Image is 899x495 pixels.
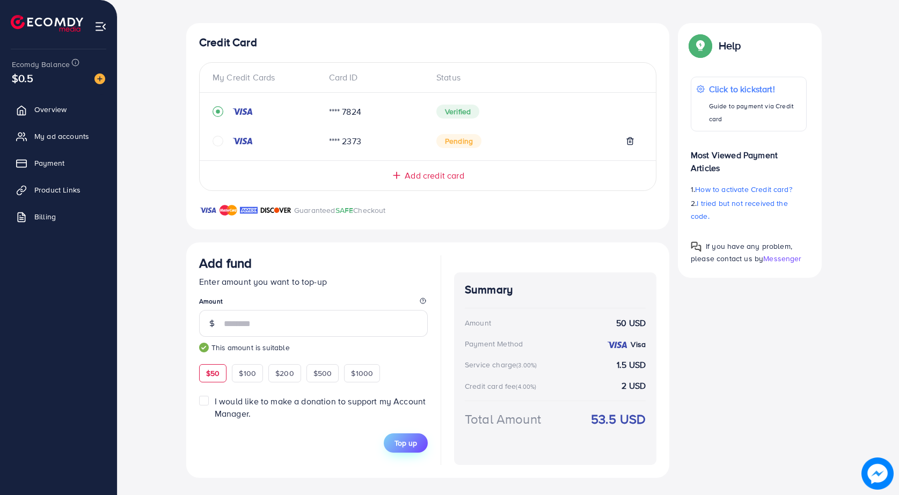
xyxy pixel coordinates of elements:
[465,338,523,349] div: Payment Method
[436,134,481,148] span: Pending
[34,104,67,115] span: Overview
[631,339,646,350] strong: Visa
[94,20,107,33] img: menu
[465,381,540,391] div: Credit card fee
[34,184,81,195] span: Product Links
[709,83,801,95] p: Click to kickstart!
[260,204,291,217] img: brand
[199,343,209,352] img: guide
[34,211,56,222] span: Billing
[240,204,258,217] img: brand
[351,368,373,379] span: $1000
[199,255,252,271] h3: Add fund
[232,137,253,145] img: credit
[12,70,34,86] span: $0.5
[34,131,89,142] span: My ad accounts
[861,457,894,490] img: image
[199,204,217,217] img: brand
[606,341,628,349] img: credit
[94,73,105,84] img: image
[313,368,332,379] span: $500
[763,253,801,264] span: Messenger
[394,438,417,448] span: Top up
[8,99,109,120] a: Overview
[275,368,294,379] span: $200
[8,179,109,201] a: Product Links
[719,39,741,52] p: Help
[220,204,237,217] img: brand
[622,380,646,392] strong: 2 USD
[213,106,223,117] svg: record circle
[239,368,256,379] span: $100
[691,183,807,196] p: 1.
[294,204,386,217] p: Guaranteed Checkout
[199,342,428,353] small: This amount is suitable
[34,158,64,168] span: Payment
[428,71,643,84] div: Status
[199,297,428,310] legend: Amount
[436,105,479,119] span: Verified
[206,368,220,379] span: $50
[465,283,646,297] h4: Summary
[465,317,491,328] div: Amount
[695,184,792,195] span: How to activate Credit card?
[199,275,428,288] p: Enter amount you want to top-up
[617,359,646,371] strong: 1.5 USD
[8,152,109,174] a: Payment
[516,382,536,391] small: (4.00%)
[11,15,83,32] img: logo
[12,59,70,70] span: Ecomdy Balance
[8,206,109,227] a: Billing
[691,241,792,264] span: If you have any problem, please contact us by
[8,125,109,147] a: My ad accounts
[213,71,320,84] div: My Credit Cards
[691,198,788,221] span: I tried but not received the code.
[709,100,801,125] p: Guide to payment via Credit card
[591,410,646,428] strong: 53.5 USD
[405,169,464,182] span: Add credit card
[616,317,646,329] strong: 50 USD
[335,205,354,216] span: SAFE
[691,197,807,223] p: 2.
[384,433,428,453] button: Top up
[320,71,428,84] div: Card ID
[516,361,537,370] small: (3.00%)
[691,140,807,174] p: Most Viewed Payment Articles
[691,36,710,55] img: Popup guide
[213,136,223,146] svg: circle
[199,36,656,49] h4: Credit Card
[465,410,541,428] div: Total Amount
[465,359,540,370] div: Service charge
[691,241,701,252] img: Popup guide
[232,107,253,116] img: credit
[215,395,426,419] span: I would like to make a donation to support my Account Manager.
